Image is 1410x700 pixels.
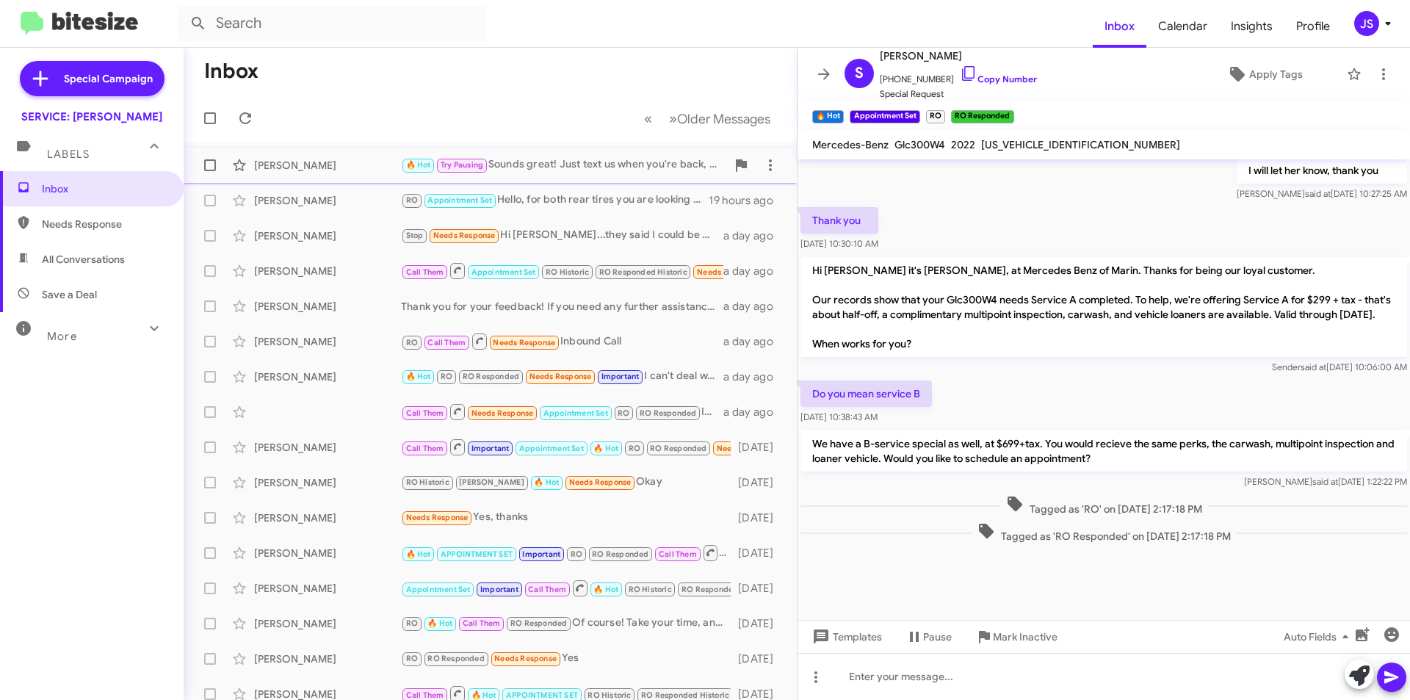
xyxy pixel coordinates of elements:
span: Special Campaign [64,71,153,86]
div: Yes, thanks [401,509,731,526]
div: [DATE] [731,510,785,525]
span: RO Responded Historic [681,585,770,594]
div: Yes [401,650,731,667]
span: RO [629,444,640,453]
div: [PERSON_NAME] [254,581,401,596]
span: said at [1312,476,1338,487]
p: I will let her know, thank you [1237,157,1407,184]
span: Important [480,585,518,594]
div: a day ago [723,264,785,278]
div: Inbound Call [401,403,723,421]
span: Needs Response [433,231,496,240]
span: Tagged as 'RO' on [DATE] 2:17:18 PM [1000,495,1208,516]
span: S [855,62,864,85]
span: All Conversations [42,252,125,267]
div: [PERSON_NAME] [254,334,401,349]
span: Appointment Set [543,408,608,418]
span: [US_VEHICLE_IDENTIFICATION_NUMBER] [981,138,1180,151]
span: Labels [47,148,90,161]
div: [PERSON_NAME] [254,510,401,525]
div: Thank you for your feedback! If you need any further assistance with your vehicle or scheduling m... [401,299,723,314]
span: 🔥 Hot [471,690,496,700]
span: 🔥 Hot [534,477,559,487]
span: Auto Fields [1284,624,1354,650]
input: Search [178,6,486,41]
span: [PERSON_NAME] [DATE] 1:22:22 PM [1244,476,1407,487]
span: RO Historic [546,267,589,277]
small: 🔥 Hot [812,110,844,123]
span: 2022 [951,138,975,151]
span: Sender [DATE] 10:06:00 AM [1272,361,1407,372]
span: 🔥 Hot [427,618,452,628]
span: APPOINTMENT SET [441,549,513,559]
div: [DATE] [731,652,785,666]
div: [PERSON_NAME] [254,264,401,278]
div: [DATE] [731,546,785,560]
div: [PERSON_NAME] [254,299,401,314]
div: [PERSON_NAME] [254,652,401,666]
span: RO [571,549,582,559]
button: Templates [798,624,894,650]
button: Auto Fields [1272,624,1366,650]
span: RO [406,654,418,663]
span: Stop [406,231,424,240]
span: Needs Response [471,408,534,418]
div: a day ago [723,405,785,419]
span: Call Them [427,338,466,347]
div: a day ago [723,334,785,349]
span: Needs Response [493,338,555,347]
a: Special Campaign [20,61,164,96]
div: [DATE] [731,475,785,490]
span: Call Them [406,267,444,277]
h1: Inbox [204,59,258,83]
span: RO Responded [463,372,519,381]
a: Copy Number [960,73,1037,84]
span: RO Responded Historic [641,690,729,700]
p: Thank you [800,207,878,234]
button: JS [1342,11,1394,36]
span: [PHONE_NUMBER] [880,65,1037,87]
span: Appointment Set [427,195,492,205]
small: Appointment Set [850,110,919,123]
span: Needs Response [494,654,557,663]
div: I can't deal w/ this til late Oct. What is total price please? [401,368,723,385]
div: Okay [401,474,731,491]
button: Mark Inactive [963,624,1069,650]
span: Call Them [659,549,697,559]
span: said at [1301,361,1326,372]
span: 🔥 Hot [406,160,431,170]
span: Call Them [406,444,444,453]
div: [PERSON_NAME] [254,440,401,455]
span: [DATE] 10:38:43 AM [800,411,878,422]
span: RO [406,338,418,347]
span: Appointment Set [471,267,536,277]
span: Needs Response [42,217,167,231]
button: Apply Tags [1189,61,1339,87]
span: [DATE] 10:30:10 AM [800,238,878,249]
span: Important [522,549,560,559]
span: RO Historic [629,585,672,594]
span: Call Them [528,585,566,594]
div: [PERSON_NAME] [254,228,401,243]
div: Sounds great! Just text us when you're back, and we'll set up your appointment. Safe travels! [401,156,726,173]
span: RO [618,408,629,418]
span: RO [441,372,452,381]
span: Profile [1284,5,1342,48]
a: Inbox [1093,5,1146,48]
span: Needs Response [697,267,759,277]
span: Pause [923,624,952,650]
span: Call Them [463,618,501,628]
span: Templates [809,624,882,650]
div: Thank you, [PERSON_NAME]! I'll be in touch next week to discuss tires, windshield, etc. Have a go... [401,579,731,597]
span: 🔥 Hot [593,444,618,453]
div: JS [1354,11,1379,36]
span: Special Request [880,87,1037,101]
div: SERVICE: [PERSON_NAME] [21,109,162,124]
span: Needs Response [406,513,469,522]
span: Needs Response [717,444,779,453]
button: Previous [635,104,661,134]
div: [PERSON_NAME] [254,158,401,173]
a: Calendar [1146,5,1219,48]
span: Tagged as 'RO Responded' on [DATE] 2:17:18 PM [972,522,1237,544]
